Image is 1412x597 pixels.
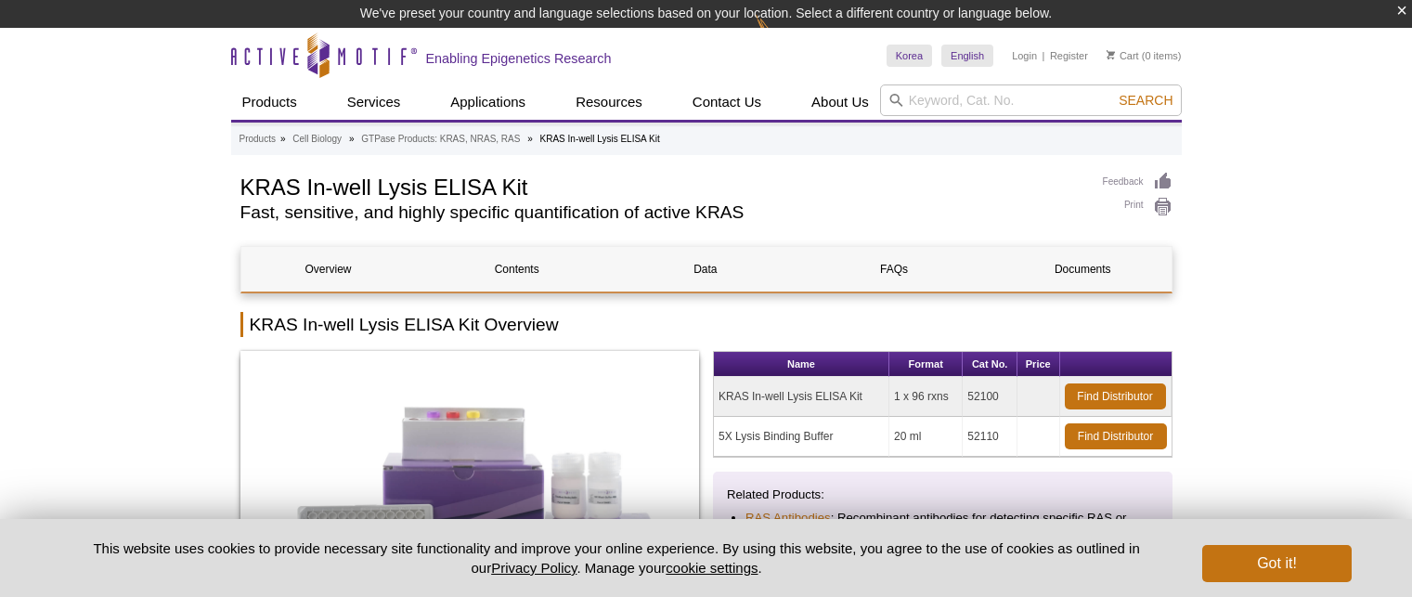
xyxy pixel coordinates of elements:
a: Korea [887,45,932,67]
a: Resources [564,84,654,120]
a: Register [1050,49,1088,62]
td: 1 x 96 rxns [889,377,963,417]
a: Cart [1107,49,1139,62]
li: (0 items) [1107,45,1182,67]
li: KRAS In-well Lysis ELISA Kit [540,134,660,144]
button: cookie settings [666,560,758,576]
a: Contents [430,247,604,292]
h2: KRAS In-well Lysis ELISA Kit Overview [240,312,1172,337]
h2: Enabling Epigenetics Research [426,50,612,67]
th: Price [1017,352,1060,377]
a: Contact Us [681,84,772,120]
a: Print [1103,197,1172,217]
a: Products [240,131,276,148]
button: Search [1113,92,1178,109]
a: About Us [800,84,880,120]
button: Got it! [1202,545,1351,582]
a: Products [231,84,308,120]
img: Your Cart [1107,50,1115,59]
h2: Fast, sensitive, and highly specific quantification of active KRAS [240,204,1084,221]
a: Find Distributor [1065,383,1166,409]
a: English [941,45,993,67]
a: Documents [995,247,1170,292]
a: Privacy Policy [491,560,576,576]
td: 5X Lysis Binding Buffer [714,417,889,457]
li: » [280,134,286,144]
a: Overview [241,247,416,292]
li: » [527,134,533,144]
a: Services [336,84,412,120]
a: GTPase Products: KRAS, NRAS, RAS [361,131,520,148]
th: Name [714,352,889,377]
img: Change Here [756,14,805,58]
p: Related Products: [727,486,1159,504]
a: Feedback [1103,172,1172,192]
p: This website uses cookies to provide necessary site functionality and improve your online experie... [61,539,1172,578]
td: KRAS In-well Lysis ELISA Kit [714,377,889,417]
span: Search [1119,93,1172,108]
a: Find Distributor [1065,423,1167,449]
td: 52110 [963,417,1017,457]
li: | [1043,45,1045,67]
a: Applications [439,84,537,120]
th: Cat No. [963,352,1017,377]
td: 52100 [963,377,1017,417]
a: Login [1012,49,1037,62]
td: 20 ml [889,417,963,457]
h1: KRAS In-well Lysis ELISA Kit [240,172,1084,200]
input: Keyword, Cat. No. [880,84,1182,116]
li: : Recombinant antibodies for detecting specific RAS or all RAS isoforms. [745,509,1140,546]
a: Cell Biology [292,131,342,148]
a: Data [618,247,793,292]
th: Format [889,352,963,377]
a: FAQs [807,247,981,292]
a: RAS Antibodies [745,509,831,527]
li: » [349,134,355,144]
